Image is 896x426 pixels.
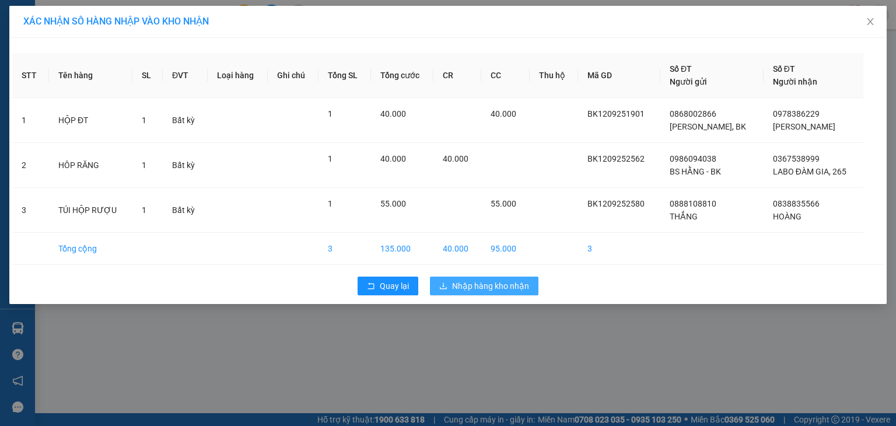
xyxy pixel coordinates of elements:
td: 2 [12,143,49,188]
th: CR [433,53,481,98]
span: 40.000 [491,109,516,118]
span: Quay lại [380,280,409,292]
span: Người nhận [773,77,817,86]
button: rollbackQuay lại [358,277,418,295]
span: 0868002866 [670,109,716,118]
span: 0986094038 [670,154,716,163]
th: Thu hộ [530,53,578,98]
span: THẮNG [670,212,698,221]
td: 3 [578,233,660,265]
span: 0367538999 [773,154,820,163]
td: Bất kỳ [163,188,208,233]
span: 1 [328,109,332,118]
span: XÁC NHẬN SỐ HÀNG NHẬP VÀO KHO NHẬN [23,16,209,27]
td: TÚI HỘP RƯỢU [49,188,132,233]
td: 95.000 [481,233,529,265]
span: 0838835566 [773,199,820,208]
th: Ghi chú [268,53,318,98]
th: Tên hàng [49,53,132,98]
button: downloadNhập hàng kho nhận [430,277,538,295]
td: 1 [12,98,49,143]
td: 135.000 [371,233,433,265]
span: 40.000 [443,154,468,163]
td: 3 [318,233,371,265]
span: Người gửi [670,77,707,86]
span: 55.000 [380,199,406,208]
span: BK1209251901 [587,109,645,118]
td: 3 [12,188,49,233]
td: 40.000 [433,233,481,265]
span: BK1209252580 [587,199,645,208]
td: HÔP RĂNG [49,143,132,188]
span: 40.000 [380,109,406,118]
span: rollback [367,282,375,291]
span: [PERSON_NAME], BK [670,122,746,131]
span: [PERSON_NAME] [773,122,835,131]
span: BS HẰNG - BK [670,167,721,176]
span: Số ĐT [670,64,692,74]
span: 1 [142,116,146,125]
span: 0978386229 [773,109,820,118]
th: ĐVT [163,53,208,98]
span: HOÀNG [773,212,801,221]
span: 1 [142,160,146,170]
span: 1 [328,199,332,208]
th: SL [132,53,163,98]
td: HỘP ĐT [49,98,132,143]
td: Bất kỳ [163,143,208,188]
th: Mã GD [578,53,660,98]
th: Tổng SL [318,53,371,98]
button: Close [854,6,887,39]
span: 1 [142,205,146,215]
th: Loại hàng [208,53,268,98]
span: 0888108810 [670,199,716,208]
span: 1 [328,154,332,163]
span: BK1209252562 [587,154,645,163]
span: 55.000 [491,199,516,208]
td: Bất kỳ [163,98,208,143]
span: 40.000 [380,154,406,163]
th: CC [481,53,529,98]
span: download [439,282,447,291]
td: Tổng cộng [49,233,132,265]
th: Tổng cước [371,53,433,98]
span: LABO ĐÀM GIA, 265 [773,167,846,176]
span: close [866,17,875,26]
span: Số ĐT [773,64,795,74]
span: Nhập hàng kho nhận [452,280,529,292]
th: STT [12,53,49,98]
